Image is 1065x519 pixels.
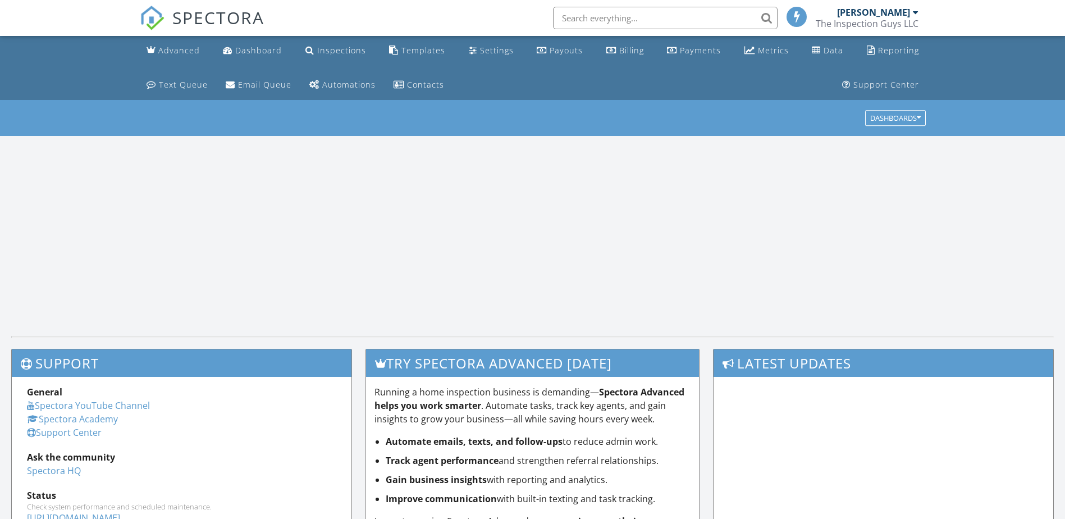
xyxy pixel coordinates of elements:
[27,413,118,425] a: Spectora Academy
[837,7,910,18] div: [PERSON_NAME]
[386,454,691,467] li: and strengthen referral relationships.
[140,15,264,39] a: SPECTORA
[374,385,691,426] p: Running a home inspection business is demanding— . Automate tasks, track key agents, and gain ins...
[532,40,587,61] a: Payouts
[870,115,921,122] div: Dashboards
[824,45,843,56] div: Data
[140,6,164,30] img: The Best Home Inspection Software - Spectora
[865,111,926,126] button: Dashboards
[235,45,282,56] div: Dashboard
[740,40,793,61] a: Metrics
[680,45,721,56] div: Payments
[27,450,336,464] div: Ask the community
[386,473,691,486] li: with reporting and analytics.
[27,399,150,412] a: Spectora YouTube Channel
[27,426,102,439] a: Support Center
[27,502,336,511] div: Check system performance and scheduled maintenance.
[714,349,1053,377] h3: Latest Updates
[602,40,648,61] a: Billing
[853,79,919,90] div: Support Center
[386,492,691,506] li: with built-in texting and task tracking.
[386,493,497,505] strong: Improve communication
[464,40,518,61] a: Settings
[553,7,778,29] input: Search everything...
[305,75,380,95] a: Automations (Basic)
[142,75,212,95] a: Text Queue
[386,454,499,467] strong: Track agent performance
[807,40,848,61] a: Data
[407,79,444,90] div: Contacts
[218,40,286,61] a: Dashboard
[401,45,445,56] div: Templates
[158,45,200,56] div: Advanced
[662,40,725,61] a: Payments
[385,40,450,61] a: Templates
[159,79,208,90] div: Text Queue
[550,45,583,56] div: Payouts
[322,79,376,90] div: Automations
[27,386,62,398] strong: General
[317,45,366,56] div: Inspections
[386,435,691,448] li: to reduce admin work.
[27,465,81,477] a: Spectora HQ
[238,79,291,90] div: Email Queue
[172,6,264,29] span: SPECTORA
[12,349,351,377] h3: Support
[838,75,924,95] a: Support Center
[878,45,919,56] div: Reporting
[862,40,924,61] a: Reporting
[480,45,514,56] div: Settings
[27,489,336,502] div: Status
[221,75,296,95] a: Email Queue
[366,349,699,377] h3: Try spectora advanced [DATE]
[374,386,684,412] strong: Spectora Advanced helps you work smarter
[386,474,487,486] strong: Gain business insights
[619,45,644,56] div: Billing
[758,45,789,56] div: Metrics
[389,75,449,95] a: Contacts
[816,18,918,29] div: The Inspection Guys LLC
[142,40,204,61] a: Advanced
[301,40,371,61] a: Inspections
[386,435,563,448] strong: Automate emails, texts, and follow-ups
